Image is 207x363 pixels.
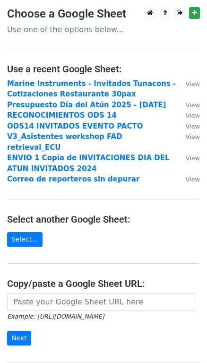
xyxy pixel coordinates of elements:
[7,79,176,99] a: Marine Instruments - Invitados Tunacons - Cotizaciones Restaurante 30pax
[186,112,200,119] small: View
[7,122,143,130] a: ODS14 INVITADOS EVENTO PACTO
[7,331,31,346] input: Next
[7,214,200,225] h4: Select another Google Sheet:
[186,123,200,130] small: View
[7,132,122,152] a: V3_Asistentes workshop FAD retrieval_ECU
[7,293,195,311] input: Paste your Google Sheet URL here
[176,101,200,109] a: View
[7,313,104,320] small: Example: [URL][DOMAIN_NAME]
[186,176,200,183] small: View
[176,175,200,183] a: View
[186,80,200,87] small: View
[176,122,200,130] a: View
[176,154,200,162] a: View
[176,79,200,88] a: View
[7,278,200,289] h4: Copy/paste a Google Sheet URL:
[7,63,200,75] h4: Use a recent Google Sheet:
[7,101,166,109] a: Presupuesto Día del Atún 2025 - [DATE]
[7,25,200,35] p: Use one of the options below...
[7,232,43,247] a: Select...
[7,154,170,173] a: ENVIO 1 Copia de INVITACIONES DIA DEL ATUN INVITADOS 2024
[176,111,200,120] a: View
[186,102,200,109] small: View
[186,155,200,162] small: View
[186,133,200,140] small: View
[7,111,117,120] a: RECONOCIMIENTOS ODS 14
[7,175,139,183] a: Correo de reporteros sin depurar
[7,7,200,21] h3: Choose a Google Sheet
[176,132,200,141] a: View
